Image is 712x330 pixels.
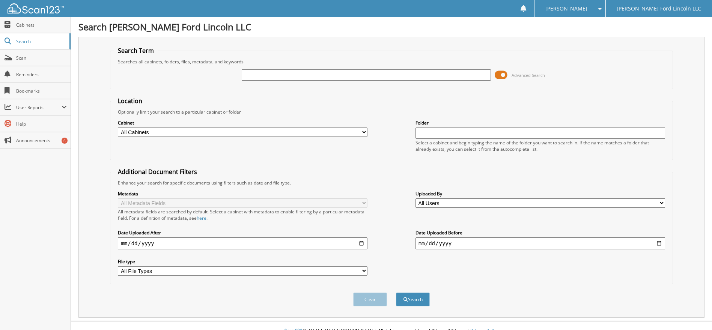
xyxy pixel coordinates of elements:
legend: Location [114,97,146,105]
div: Searches all cabinets, folders, files, metadata, and keywords [114,58,668,65]
span: Bookmarks [16,88,67,94]
legend: Additional Document Filters [114,168,201,176]
label: Cabinet [118,120,367,126]
span: User Reports [16,104,62,111]
div: All metadata fields are searched by default. Select a cabinet with metadata to enable filtering b... [118,208,367,221]
span: Help [16,121,67,127]
span: Advanced Search [512,72,545,78]
div: Enhance your search for specific documents using filters such as date and file type. [114,180,668,186]
span: Search [16,38,66,45]
label: Date Uploaded After [118,229,367,236]
img: scan123-logo-white.svg [8,3,64,13]
label: Uploaded By [415,190,665,197]
span: Reminders [16,71,67,78]
button: Clear [353,292,387,306]
span: Scan [16,55,67,61]
div: 6 [62,138,68,144]
a: here [197,215,206,221]
div: Select a cabinet and begin typing the name of the folder you want to search in. If the name match... [415,139,665,152]
label: Date Uploaded Before [415,229,665,236]
span: [PERSON_NAME] Ford Lincoln LLC [617,6,701,11]
span: Announcements [16,137,67,144]
input: end [415,237,665,249]
h1: Search [PERSON_NAME] Ford Lincoln LLC [78,21,704,33]
label: File type [118,258,367,265]
label: Folder [415,120,665,126]
label: Metadata [118,190,367,197]
input: start [118,237,367,249]
span: [PERSON_NAME] [545,6,587,11]
button: Search [396,292,430,306]
legend: Search Term [114,46,158,55]
div: Optionally limit your search to a particular cabinet or folder [114,109,668,115]
span: Cabinets [16,22,67,28]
